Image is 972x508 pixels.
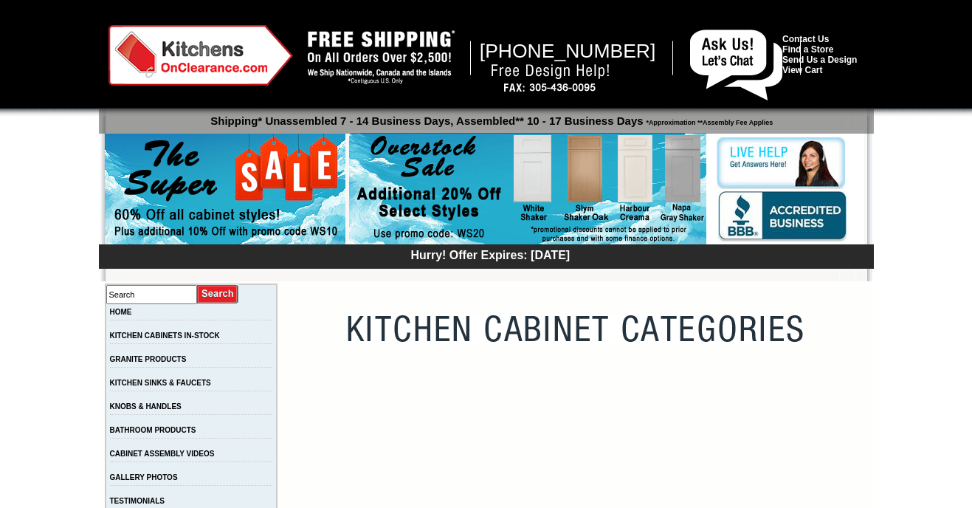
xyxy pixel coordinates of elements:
[644,115,773,126] span: *Approximation **Assembly Fee Applies
[110,497,165,505] a: TESTIMONIALS
[108,25,293,86] img: Kitchens on Clearance Logo
[782,65,822,75] a: View Cart
[106,247,874,262] div: Hurry! Offer Expires: [DATE]
[782,55,857,65] a: Send Us a Design
[110,426,196,434] a: BATHROOM PRODUCTS
[110,379,211,387] a: KITCHEN SINKS & FAUCETS
[480,40,656,62] span: [PHONE_NUMBER]
[110,473,178,481] a: GALLERY PHOTOS
[110,402,182,411] a: KNOBS & HANDLES
[110,450,215,458] a: CABINET ASSEMBLY VIDEOS
[197,284,239,304] input: Submit
[110,308,132,316] a: HOME
[782,44,833,55] a: Find a Store
[110,332,220,340] a: KITCHEN CABINETS IN-STOCK
[106,108,874,127] p: Shipping* Unassembled 7 - 14 Business Days, Assembled** 10 - 17 Business Days
[110,355,187,363] a: GRANITE PRODUCTS
[782,34,829,44] a: Contact Us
